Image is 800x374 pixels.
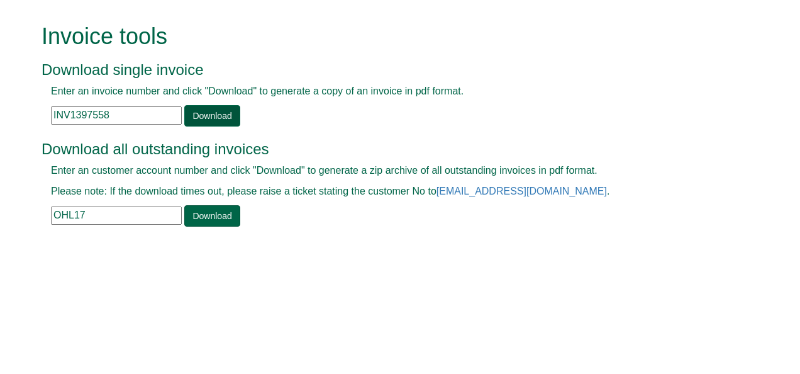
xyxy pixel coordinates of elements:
[184,105,240,127] a: Download
[42,24,730,49] h1: Invoice tools
[184,205,240,227] a: Download
[436,186,607,196] a: [EMAIL_ADDRESS][DOMAIN_NAME]
[51,184,721,199] p: Please note: If the download times out, please raise a ticket stating the customer No to .
[51,106,182,125] input: e.g. INV1234
[51,164,721,178] p: Enter an customer account number and click "Download" to generate a zip archive of all outstandin...
[42,141,730,157] h3: Download all outstanding invoices
[51,84,721,99] p: Enter an invoice number and click "Download" to generate a copy of an invoice in pdf format.
[51,207,182,225] input: e.g. BLA02
[42,62,730,78] h3: Download single invoice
